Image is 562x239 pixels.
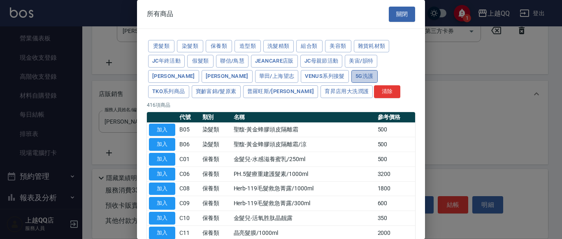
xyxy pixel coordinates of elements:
td: 保養類 [200,181,232,196]
button: [PERSON_NAME] [148,70,199,83]
td: 聖馥-黃金蜂膠頭皮隔離霜 [232,122,376,137]
td: 保養類 [200,211,232,226]
button: 加入 [149,124,175,136]
button: 清除 [374,85,400,98]
button: 造型類 [235,40,261,53]
button: 關閉 [389,7,415,22]
button: JeanCare店販 [251,55,298,68]
button: 組合類 [296,40,323,53]
td: 600 [376,196,416,211]
td: 3200 [376,166,416,181]
button: 華田/上海望志 [255,70,299,83]
button: 染髮類 [177,40,203,53]
button: 加入 [149,168,175,180]
td: C08 [177,181,200,196]
td: B06 [177,137,200,152]
button: 聯信/鳥慧 [216,55,248,68]
td: Herb-119毛髮救急菁露/1000ml [232,181,376,196]
button: 洗髮精類 [263,40,294,53]
button: 5G洗護 [351,70,378,83]
button: 保養類 [206,40,232,53]
td: 保養類 [200,152,232,167]
button: 燙髮類 [148,40,174,53]
td: B05 [177,122,200,137]
button: 加入 [149,183,175,195]
th: 代號 [177,112,200,123]
button: 加入 [149,138,175,151]
th: 類別 [200,112,232,123]
td: C01 [177,152,200,167]
button: Venus系列接髮 [301,70,348,83]
th: 名稱 [232,112,376,123]
td: 染髮類 [200,137,232,152]
button: 美容類 [325,40,351,53]
td: PH.5髮療重建護髮素/1000ml [232,166,376,181]
button: 寶齡富錦/髮原素 [192,85,241,98]
td: 500 [376,122,416,137]
button: JC年終活動 [148,55,185,68]
button: [PERSON_NAME] [202,70,253,83]
button: TKO系列商品 [148,85,189,98]
td: 金髮兒-活氧胜肽晶靓露 [232,211,376,226]
td: 染髮類 [200,122,232,137]
button: 普羅旺斯/[PERSON_NAME] [243,85,318,98]
td: C10 [177,211,200,226]
td: 聖馥-黃金蜂膠頭皮隔離霜/涼 [232,137,376,152]
button: 加入 [149,197,175,210]
td: 保養類 [200,196,232,211]
td: C09 [177,196,200,211]
button: 加入 [149,153,175,166]
p: 416 項商品 [147,101,415,109]
td: C06 [177,166,200,181]
td: 500 [376,137,416,152]
button: 育昇店用大洗潤護 [320,85,373,98]
span: 所有商品 [147,10,173,18]
th: 參考價格 [376,112,416,123]
td: Herb-119毛髮救急菁露/300ml [232,196,376,211]
button: 美宙/韻特 [345,55,377,68]
button: 加入 [149,212,175,225]
td: 金髮兒-水感滋養蜜乳/250ml [232,152,376,167]
button: 雜貨耗材類 [354,40,390,53]
button: JC母親節活動 [300,55,343,68]
td: 350 [376,211,416,226]
td: 1800 [376,181,416,196]
td: 保養類 [200,166,232,181]
button: 假髮類 [187,55,214,68]
td: 500 [376,152,416,167]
